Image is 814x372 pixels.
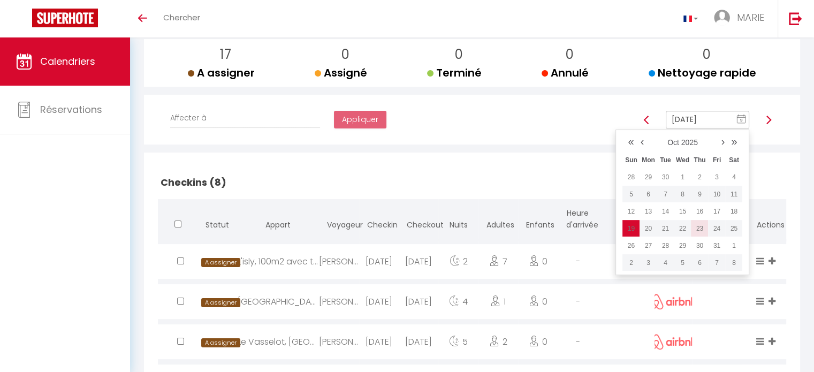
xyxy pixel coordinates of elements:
td: Oct 12, 2025 [622,203,640,220]
td: Sep 29, 2025 [640,169,657,186]
span: Appart [265,219,291,230]
a: « [625,133,637,149]
td: Sep 28, 2025 [622,169,640,186]
div: - [558,324,597,359]
td: Oct 31, 2025 [708,237,725,254]
td: Oct 27, 2025 [640,237,657,254]
td: Sep 30, 2025 [657,169,674,186]
td: Nov 02, 2025 [622,254,640,271]
div: 7 [478,244,518,279]
span: Annulé [542,65,589,80]
span: A assigner [201,258,240,267]
div: [GEOGRAPHIC_DATA], [GEOGRAPHIC_DATA] [238,284,319,319]
td: Nov 07, 2025 [708,254,725,271]
div: 4 [438,284,478,319]
div: [PERSON_NAME] [319,324,359,359]
td: Oct 05, 2025 [622,186,640,203]
a: Oct [667,138,679,147]
td: Oct 03, 2025 [708,169,725,186]
th: Mon [640,151,657,169]
td: Oct 19, 2025 [622,220,640,237]
td: Oct 08, 2025 [674,186,691,203]
td: Oct 26, 2025 [622,237,640,254]
button: Appliquer [334,111,386,129]
div: 2 [438,244,478,279]
span: A assigner [201,338,240,347]
div: 2 [478,324,518,359]
div: 0 [518,284,558,319]
div: L'isly, 100m2 avec terrasse vue sur [GEOGRAPHIC_DATA] [238,244,319,279]
span: Terminé [427,65,482,80]
span: Chercher [163,12,200,23]
div: [DATE] [399,284,438,319]
td: Oct 23, 2025 [691,220,708,237]
div: 1 [478,284,518,319]
th: Checkout [399,199,438,241]
td: Oct 24, 2025 [708,220,725,237]
td: Oct 17, 2025 [708,203,725,220]
td: Oct 28, 2025 [657,237,674,254]
h2: Checkins (8) [158,166,786,199]
img: arrow-left3.svg [642,116,651,124]
td: Oct 02, 2025 [691,169,708,186]
th: Voyageur [319,199,359,241]
td: Oct 18, 2025 [725,203,742,220]
td: Oct 04, 2025 [725,169,742,186]
th: Enfants [518,199,558,241]
td: Nov 04, 2025 [657,254,674,271]
th: Sat [725,151,742,169]
th: Checkin [359,199,399,241]
p: 0 [657,44,756,65]
td: Oct 29, 2025 [674,237,691,254]
td: Oct 16, 2025 [691,203,708,220]
td: Oct 30, 2025 [691,237,708,254]
td: Nov 05, 2025 [674,254,691,271]
td: Oct 20, 2025 [640,220,657,237]
div: [DATE] [359,324,399,359]
th: Heure d'arrivée [558,199,597,241]
td: Oct 10, 2025 [708,186,725,203]
img: airbnb2.png [649,294,697,309]
img: arrow-right3.svg [764,116,773,124]
td: Nov 03, 2025 [640,254,657,271]
div: 0 [518,324,558,359]
p: 0 [436,44,482,65]
td: Oct 11, 2025 [725,186,742,203]
td: Nov 01, 2025 [725,237,742,254]
img: ... [714,10,730,26]
div: Le Vasselot, [GEOGRAPHIC_DATA] [238,324,319,359]
a: 2025 [681,138,698,147]
div: [DATE] [359,244,399,279]
th: Tue [657,151,674,169]
img: airbnb2.png [649,334,697,350]
td: Oct 25, 2025 [725,220,742,237]
td: Nov 06, 2025 [691,254,708,271]
div: [PERSON_NAME] [319,284,359,319]
td: Nov 08, 2025 [725,254,742,271]
p: 17 [196,44,255,65]
td: Oct 14, 2025 [657,203,674,220]
span: A assigner [201,298,240,307]
div: - [558,284,597,319]
td: Oct 15, 2025 [674,203,691,220]
td: Oct 13, 2025 [640,203,657,220]
th: Sun [622,151,640,169]
p: 0 [550,44,589,65]
td: Oct 06, 2025 [640,186,657,203]
a: › [718,133,728,149]
td: Oct 22, 2025 [674,220,691,237]
th: Wed [674,151,691,169]
input: Select Date [666,111,749,129]
span: Statut [206,219,229,230]
span: Nettoyage rapide [649,65,756,80]
span: Assigné [315,65,367,80]
span: MARIE [737,11,764,24]
td: Oct 21, 2025 [657,220,674,237]
th: Nuits [438,199,478,241]
a: » [728,133,740,149]
div: [DATE] [359,284,399,319]
td: Oct 09, 2025 [691,186,708,203]
div: [DATE] [399,244,438,279]
th: Adultes [478,199,518,241]
img: logout [789,12,802,25]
